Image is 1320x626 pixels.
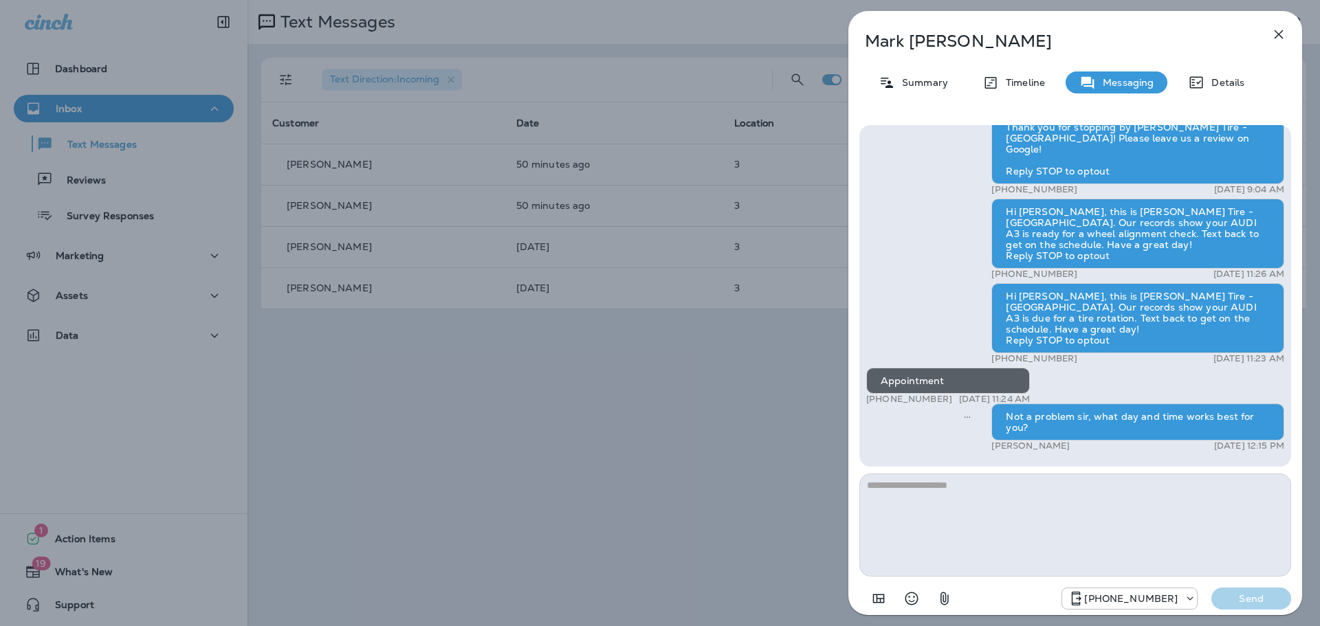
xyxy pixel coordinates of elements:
p: Details [1204,77,1244,88]
p: [PHONE_NUMBER] [991,353,1077,364]
p: Timeline [999,77,1045,88]
p: [DATE] 9:04 AM [1214,184,1284,195]
p: [DATE] 11:23 AM [1213,353,1284,364]
p: [PERSON_NAME] [991,440,1070,451]
p: [DATE] 12:15 PM [1214,440,1284,451]
p: [DATE] 11:24 AM [959,394,1030,405]
div: +1 (330) 522-1293 [1062,590,1197,607]
p: [PHONE_NUMBER] [991,184,1077,195]
p: Messaging [1096,77,1154,88]
p: [PHONE_NUMBER] [991,269,1077,280]
p: [PHONE_NUMBER] [1084,593,1178,604]
button: Select an emoji [898,585,925,612]
button: Add in a premade template [865,585,892,612]
p: Mark [PERSON_NAME] [865,32,1240,51]
div: Hi [PERSON_NAME], this is [PERSON_NAME] Tire - [GEOGRAPHIC_DATA]. Our records show your AUDI A3 i... [991,283,1284,353]
div: Appointment [866,368,1030,394]
span: Sent [964,410,971,422]
div: Hi [PERSON_NAME], this is [PERSON_NAME] Tire - [GEOGRAPHIC_DATA]. Our records show your AUDI A3 i... [991,199,1284,269]
div: Not a problem sir, what day and time works best for you? [991,403,1284,440]
div: Thank you for stopping by [PERSON_NAME] Tire - [GEOGRAPHIC_DATA]! Please leave us a review on Goo... [991,114,1284,184]
p: [PHONE_NUMBER] [866,394,952,405]
p: Summary [895,77,948,88]
p: [DATE] 11:26 AM [1213,269,1284,280]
